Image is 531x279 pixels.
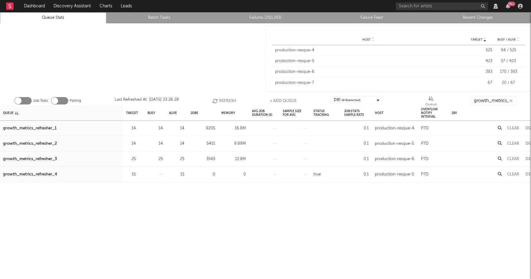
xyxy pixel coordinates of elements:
[375,140,414,147] div: production-resque-5
[3,140,57,147] a: growth_metrics_refresher_2
[465,80,492,86] div: 67
[147,140,163,147] div: 14
[375,171,414,178] div: production-resque-5
[507,172,519,176] button: Clear
[147,106,155,120] div: Busy
[3,171,57,178] a: growth_metrics_refresher_4
[495,69,521,75] div: 170 / 393
[221,106,235,120] div: Memory
[322,14,422,22] a: Failure Feed
[212,96,236,105] button: Refresh
[313,106,338,120] div: Status Tracking
[362,38,371,41] span: Host
[465,69,492,75] div: 393
[221,125,246,132] div: 16.8M
[471,38,482,41] span: Target
[147,155,163,163] div: 25
[421,125,429,132] div: P7D
[70,97,81,104] label: Polling
[428,14,528,22] a: Recent Changes
[507,126,519,130] button: Clear
[421,171,429,178] div: P7D
[275,69,462,75] div: production-resque-6
[216,14,315,22] a: Failures (250,283)
[495,80,521,86] div: 20 / 67
[169,125,184,132] div: 14
[465,58,492,64] div: 423
[191,155,215,163] div: 3543
[126,171,136,178] div: 15
[191,106,198,120] div: Jobs
[33,97,48,104] label: Job Stats
[252,106,277,120] div: Avg Job Duration (s)
[507,157,519,161] button: Clear
[110,14,209,22] a: Batch Tasks
[126,106,138,120] div: Target
[344,140,369,147] div: 0.1
[375,155,414,163] div: production-resque-6
[425,101,437,108] div: Queue
[169,155,184,163] div: 25
[421,106,446,120] div: Overflow Notify Interval
[313,171,321,178] div: true
[470,96,517,105] input: Search...
[3,125,57,132] a: growth_metrics_refresher_1
[270,96,297,105] button: + Add Queue
[495,58,521,64] div: 57 / 423
[126,125,136,132] div: 14
[344,171,369,178] div: 0.1
[341,96,360,104] span: ( 8 / 8 selected)
[169,106,177,120] div: Alive
[3,106,18,120] div: Queue
[452,106,457,120] div: DRI
[421,155,429,163] div: P7D
[334,96,360,104] div: DRI
[169,171,184,178] div: 15
[421,140,429,147] div: P7D
[115,96,179,105] div: Last Refreshed At: [DATE] 23:26:28
[191,125,215,132] div: 9205
[375,125,414,132] div: production-resque-4
[507,142,519,146] button: Clear
[147,125,163,132] div: 14
[506,4,510,9] button: 99+
[495,47,521,53] div: 94 / 525
[169,140,184,147] div: 14
[126,140,136,147] div: 14
[275,58,462,64] div: production-resque-5
[221,140,246,147] div: 9.89M
[191,140,215,147] div: 5451
[126,155,136,163] div: 25
[425,96,437,108] div: Queue
[191,171,215,178] div: 0
[275,47,462,53] div: production-resque-4
[275,80,462,86] div: production-resque-7
[221,171,246,178] div: 0
[3,155,57,163] a: growth_metrics_refresher_3
[498,38,516,41] span: Busy / Alive
[344,125,369,132] div: 0.1
[396,2,488,10] input: Search for artists
[465,47,492,53] div: 525
[3,14,103,22] a: Queue Stats
[344,155,369,163] div: 0.1
[375,106,383,120] div: Host
[283,106,307,120] div: Sample Size For Avg
[344,106,369,120] div: Job Stats Sample Rate
[508,2,515,6] div: 99 +
[221,155,246,163] div: 12.8M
